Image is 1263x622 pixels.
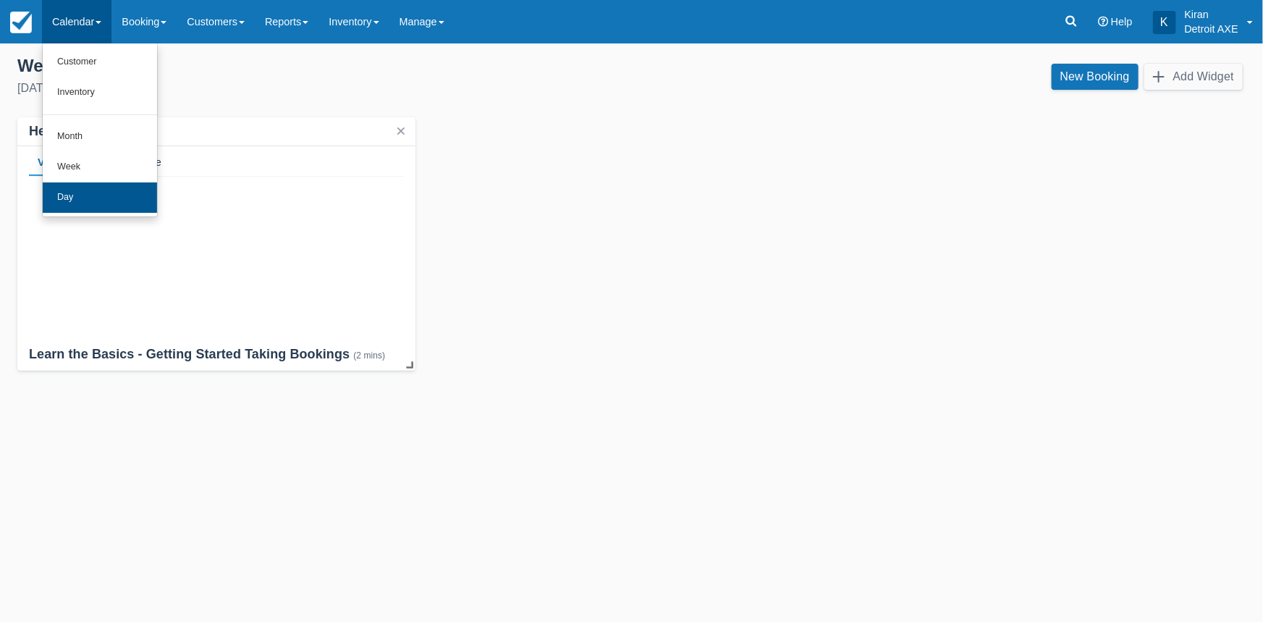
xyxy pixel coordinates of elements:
a: Inventory [43,77,157,108]
a: Month [43,122,157,152]
span: Help [1111,16,1133,28]
div: Video [29,146,75,177]
p: Detroit AXE [1185,22,1238,36]
button: Add Widget [1144,64,1243,90]
div: Welcome , Kiran ! [17,55,620,77]
ul: Calendar [42,43,158,217]
a: Week [43,152,157,182]
i: Help [1098,17,1108,27]
a: Day [43,182,157,213]
a: Customer [43,47,157,77]
img: checkfront-main-nav-mini-logo.png [10,12,32,33]
div: Learn the Basics - Getting Started Taking Bookings [29,346,404,364]
div: [DATE] [17,80,620,97]
p: Kiran [1185,7,1238,22]
div: Helpdesk [29,123,88,140]
div: K [1153,11,1176,34]
div: (2 mins) [353,350,385,361]
a: New Booking [1052,64,1139,90]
